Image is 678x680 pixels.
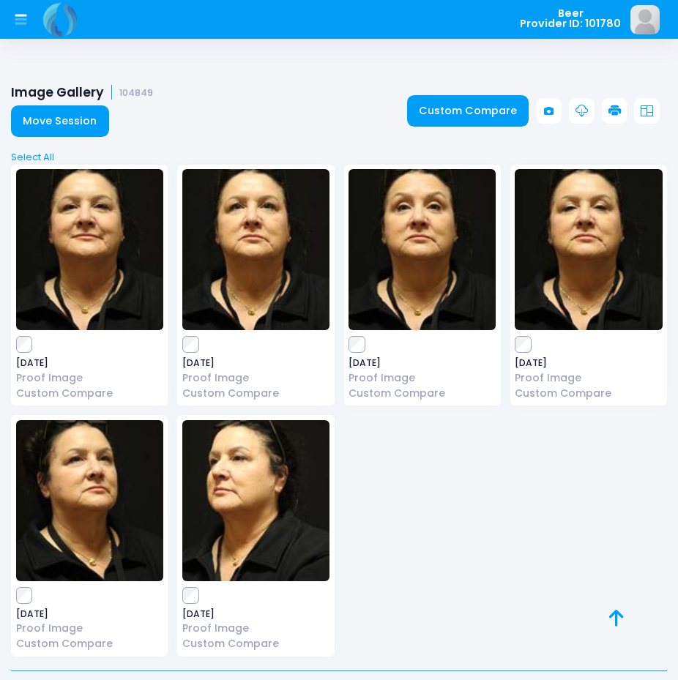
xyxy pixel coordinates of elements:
a: Custom Compare [16,636,163,651]
small: 104849 [119,88,153,99]
a: Custom Compare [349,386,496,401]
a: Custom Compare [515,386,662,401]
span: [DATE] [349,359,496,367]
a: Proof Image [349,370,496,386]
a: Proof Image [515,370,662,386]
img: image [630,5,660,34]
a: Custom Compare [182,386,329,401]
span: Beer Provider ID: 101780 [520,8,621,29]
img: image [182,169,329,330]
span: [DATE] [515,359,662,367]
a: Custom Compare [16,386,163,401]
span: [DATE] [182,359,329,367]
h1: Image Gallery [11,85,153,100]
a: Move Session [11,105,109,137]
img: image [16,420,163,581]
span: [DATE] [16,359,163,367]
a: Select All [7,150,672,165]
img: image [515,169,662,330]
a: Proof Image [182,621,329,636]
img: Logo [40,1,81,38]
a: Proof Image [16,370,163,386]
a: Proof Image [182,370,329,386]
a: Proof Image [16,621,163,636]
img: image [16,169,163,330]
a: Custom Compare [407,95,529,127]
span: [DATE] [182,610,329,619]
img: image [182,420,329,581]
a: Custom Compare [182,636,329,651]
img: image [349,169,496,330]
span: [DATE] [16,610,163,619]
